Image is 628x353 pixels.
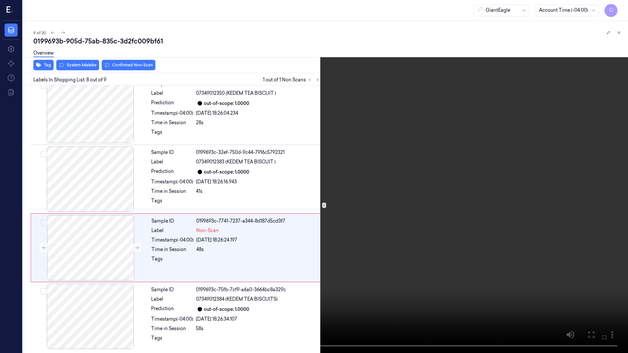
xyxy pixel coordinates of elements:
div: out-of-scope: 1.0000 [204,306,249,313]
div: out-of-scope: 1.0000 [204,169,249,176]
span: 07349012384 (KEDEM TEA BISCUITS) [196,296,278,303]
div: Sample ID [151,218,194,225]
div: Sample ID [151,286,193,293]
div: Timestamp (-04:00) [151,316,193,323]
span: 07349012350 (KEDEM TEA BISCUIT ) [196,90,276,97]
button: Select row [41,82,47,89]
div: [DATE] 18:26:24.197 [196,237,320,244]
div: Time in Session [151,325,193,332]
div: Time in Session [151,188,193,195]
span: Non-Scan [196,227,219,234]
div: 48s [196,246,320,253]
div: 0199693c-75fb-7cf9-a6a0-3664bc8a329c [196,286,320,293]
div: 0199693b-905d-75ab-835c-3d2fc009bf61 [33,37,623,46]
div: Tags [151,256,194,266]
div: 28s [196,119,320,126]
a: Overview [33,50,54,57]
div: Tags [151,335,193,345]
button: System Mistake [56,60,99,70]
div: Prediction [151,305,193,313]
span: 07349012383 (KEDEM TEA BISCUIT ) [196,159,276,165]
button: Select row [41,219,47,226]
div: [DATE] 18:26:16.943 [196,178,320,185]
span: 9 of 20 [33,30,46,36]
div: 0199693c-7741-7237-a344-8d187d5cd3f7 [196,218,320,225]
div: [DATE] 18:26:34.107 [196,316,320,323]
button: Confirmed Non-Scan [102,60,155,70]
div: Timestamp (-04:00) [151,110,193,117]
div: Tags [151,129,193,139]
div: Label [151,296,193,303]
button: Tag [33,60,54,70]
div: Tags [151,197,193,208]
div: 41s [196,188,320,195]
button: Select row [41,288,47,294]
div: Prediction [151,168,193,176]
span: 1 out of 1 Non Scans [263,76,322,84]
div: 58s [196,325,320,332]
div: Sample ID [151,149,193,156]
div: Time in Session [151,119,193,126]
div: Label [151,227,194,234]
div: Label [151,159,193,165]
div: Time in Session [151,246,194,253]
div: out-of-scope: 1.0000 [204,100,249,107]
div: Label [151,90,193,97]
div: Timestamp (-04:00) [151,237,194,244]
div: [DATE] 18:26:04.234 [196,110,320,117]
span: Labels In Shopping List: 8 out of 9 [33,76,106,83]
div: Prediction [151,99,193,107]
div: Timestamp (-04:00) [151,178,193,185]
div: 0199693c-32ef-750d-9c44-7916c5792321 [196,149,320,156]
button: C [604,4,618,17]
button: Select row [41,151,47,157]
